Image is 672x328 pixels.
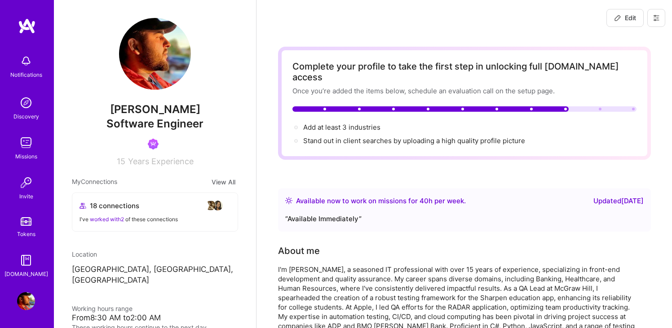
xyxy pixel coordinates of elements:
[80,214,230,224] div: I've of these connections
[72,313,238,323] div: From 8:30 AM to 2:00 AM
[17,174,35,192] img: Invite
[285,214,644,224] div: “ Available Immediately ”
[278,244,320,258] div: About me
[292,61,637,83] div: Complete your profile to take the first step in unlocking full [DOMAIN_NAME] access
[205,200,216,211] img: avatar
[72,177,117,187] span: My Connections
[90,201,139,210] span: 18 connections
[4,269,48,279] div: [DOMAIN_NAME]
[212,200,223,211] img: avatar
[15,292,37,310] a: User Avatar
[128,157,194,166] span: Years Experience
[220,200,230,211] img: avatar
[17,229,35,239] div: Tokens
[17,94,35,112] img: discovery
[198,200,209,211] img: avatar
[303,136,525,145] div: Stand out in client searches by uploading a high quality profile picture
[119,18,191,90] img: User Avatar
[90,216,124,223] span: worked with 2
[303,123,380,131] span: Add at least 3 industries
[15,152,37,161] div: Missions
[17,52,35,70] img: bell
[72,249,238,259] div: Location
[72,103,238,116] span: [PERSON_NAME]
[72,264,238,286] p: [GEOGRAPHIC_DATA], [GEOGRAPHIC_DATA], [GEOGRAPHIC_DATA]
[17,134,35,152] img: teamwork
[285,197,292,204] img: Availability
[420,197,429,205] span: 40
[292,86,637,96] div: Once you’re added the items below, schedule an evaluation call on the setup page.
[13,112,39,121] div: Discovery
[117,157,125,166] span: 15
[18,18,36,34] img: logo
[80,202,86,209] i: icon Collaborator
[614,13,636,22] span: Edit
[209,177,238,187] button: View All
[72,305,133,312] span: Working hours range
[296,196,466,206] div: Available now to work on missions for h per week .
[19,192,33,201] div: Invite
[72,192,238,232] button: 18 connectionsavataravataravataravatarI've worked with2 of these connections
[593,196,644,206] div: Updated [DATE]
[106,117,203,130] span: Software Engineer
[148,139,159,149] img: Been on Mission
[606,9,644,27] button: Edit
[10,70,42,79] div: Notifications
[21,217,31,226] img: tokens
[17,251,35,269] img: guide book
[17,292,35,310] img: User Avatar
